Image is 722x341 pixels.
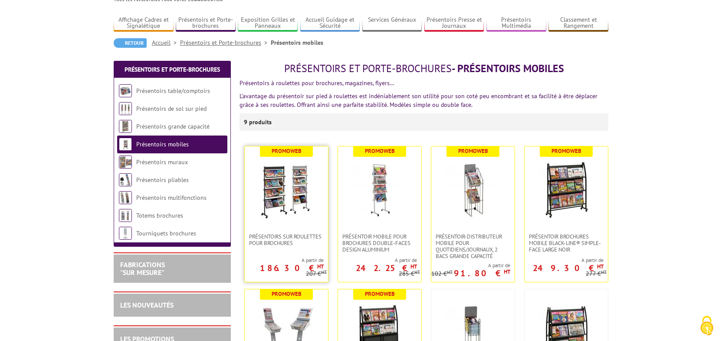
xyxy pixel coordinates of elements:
span: Présentoirs sur roulettes pour brochures [249,233,324,246]
p: 9 produits [244,113,276,131]
img: Présentoirs muraux [119,156,132,169]
p: 186.30 € [260,265,324,271]
b: Promoweb [551,147,581,155]
span: Présentoirs et Porte-brochures [284,62,452,75]
a: Présentoirs pliables [136,176,189,184]
span: Présentoir Brochures mobile Black-Line® simple-face large noir [529,233,604,253]
a: FABRICATIONS"Sur Mesure" [120,260,165,277]
img: Présentoirs de sol sur pied [119,102,132,115]
a: Exposition Grilles et Panneaux [238,16,298,30]
a: Présentoirs table/comptoirs [136,87,210,95]
img: Totems brochures [119,209,132,222]
a: Tourniquets brochures [136,229,196,237]
span: A partir de [338,257,417,264]
sup: HT [414,269,420,275]
img: Présentoirs table/comptoirs [119,84,132,97]
img: Présentoir-distributeur mobile pour quotidiens/journaux, 2 bacs grande capacité [443,159,503,220]
a: Présentoirs de sol sur pied [136,105,207,113]
sup: HT [597,263,604,270]
a: Classement et Rangement [548,16,608,30]
h1: - Présentoirs mobiles [240,63,608,74]
a: Services Généraux [362,16,422,30]
img: Présentoir mobile pour brochures double-faces Design aluminium [349,159,410,220]
img: Présentoirs pliables [119,173,132,186]
a: Présentoirs Multimédia [486,16,546,30]
sup: HT [410,263,417,270]
p: 285 € [399,271,420,277]
a: Présentoirs mobiles [136,140,189,148]
img: Cookies (fenêtre modale) [696,315,718,337]
b: Promoweb [272,147,302,155]
img: Tourniquets brochures [119,227,132,240]
a: Présentoir mobile pour brochures double-faces Design aluminium [338,233,421,253]
sup: HT [317,263,324,270]
a: Présentoirs sur roulettes pour brochures [245,233,328,246]
a: Présentoirs grande capacité [136,122,210,130]
p: 277 € [586,271,607,277]
a: Présentoir Brochures mobile Black-Line® simple-face large noir [525,233,608,253]
a: Totems brochures [136,212,183,219]
a: Retour [114,38,147,48]
a: Accueil Guidage et Sécurité [300,16,360,30]
b: Promoweb [458,147,488,155]
p: 249.30 € [533,265,604,271]
sup: HT [601,269,607,275]
sup: HT [447,269,453,275]
span: A partir de [431,262,510,269]
span: Présentoir mobile pour brochures double-faces Design aluminium [342,233,417,253]
b: Promoweb [365,290,395,298]
img: Présentoirs sur roulettes pour brochures [256,159,317,220]
a: Présentoirs muraux [136,158,188,166]
a: Présentoirs et Porte-brochures [180,39,271,46]
p: 242.25 € [356,265,417,271]
img: Présentoirs multifonctions [119,191,132,204]
button: Cookies (fenêtre modale) [692,311,722,341]
b: Promoweb [272,290,302,298]
a: Présentoir-distributeur mobile pour quotidiens/journaux, 2 bacs grande capacité [431,233,515,259]
p: Présentoirs à roulettes pour brochures, magazines, flyers… [240,79,608,87]
a: Présentoirs Presse et Journaux [424,16,484,30]
sup: HT [504,268,510,275]
p: 91.80 € [454,271,510,276]
p: L’avantage du présentoir sur pied à roulettes est indéniablement son utilité pour son coté peu en... [240,92,608,109]
a: Accueil [152,39,180,46]
li: Présentoirs mobiles [271,38,323,47]
a: Affichage Cadres et Signalétique [114,16,174,30]
img: Présentoir Brochures mobile Black-Line® simple-face large noir [536,159,597,220]
span: Présentoir-distributeur mobile pour quotidiens/journaux, 2 bacs grande capacité [436,233,510,259]
a: LES NOUVEAUTÉS [120,301,174,309]
p: 207 € [306,271,327,277]
a: Présentoirs et Porte-brochures [125,66,220,73]
span: A partir de [245,257,324,264]
a: Présentoirs multifonctions [136,194,207,202]
sup: HT [321,269,327,275]
b: Promoweb [365,147,395,155]
span: A partir de [525,257,604,264]
a: Présentoirs et Porte-brochures [176,16,236,30]
img: Présentoirs mobiles [119,138,132,151]
img: Présentoirs grande capacité [119,120,132,133]
p: 102 € [431,271,453,277]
